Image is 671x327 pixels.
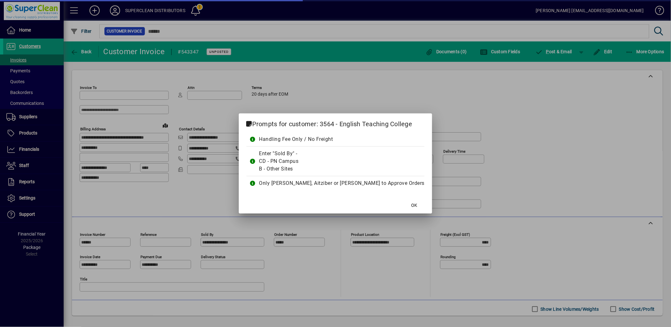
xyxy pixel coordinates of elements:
[259,150,425,173] div: Enter "Sold By" - CD - PN Campus B - Other Sites
[411,202,418,209] span: OK
[404,200,425,211] button: OK
[239,113,432,132] h2: Prompts for customer: 3564 - English Teaching College
[259,135,425,143] div: Handling Fee Only / No Freight
[259,179,425,187] div: Only [PERSON_NAME], Aitziber or [PERSON_NAME] to Approve Orders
